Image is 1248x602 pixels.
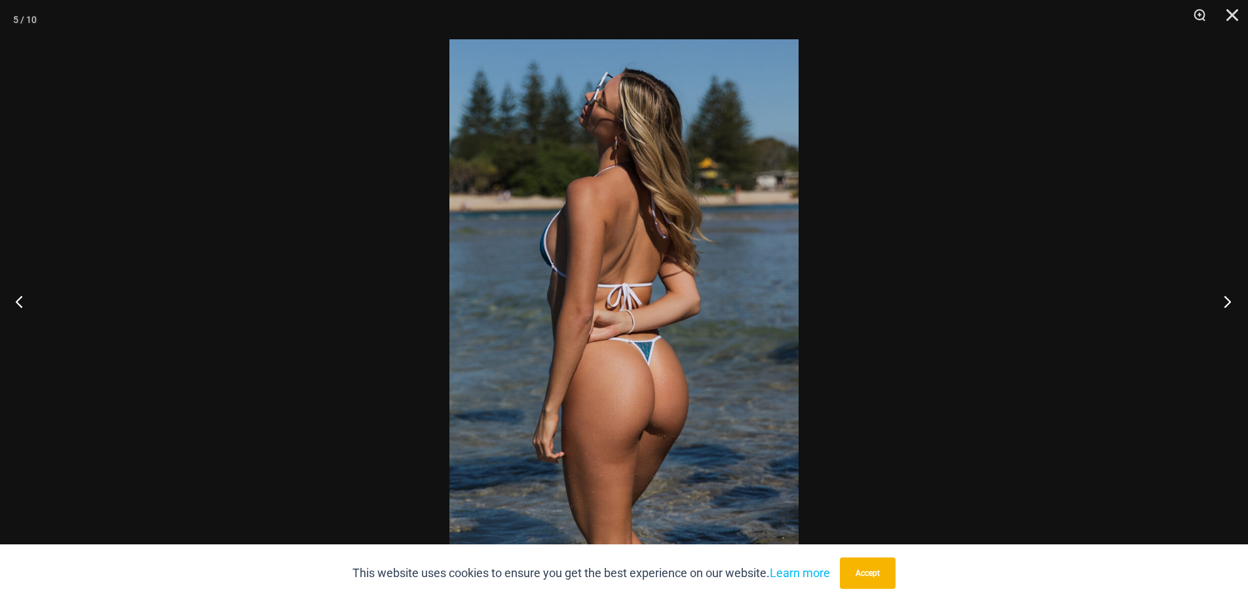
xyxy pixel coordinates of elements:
[449,39,799,563] img: Waves Breaking Ocean 312 Top 456 Bottom 07
[13,10,37,29] div: 5 / 10
[770,566,830,580] a: Learn more
[352,563,830,583] p: This website uses cookies to ensure you get the best experience on our website.
[1199,269,1248,334] button: Next
[840,557,896,589] button: Accept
